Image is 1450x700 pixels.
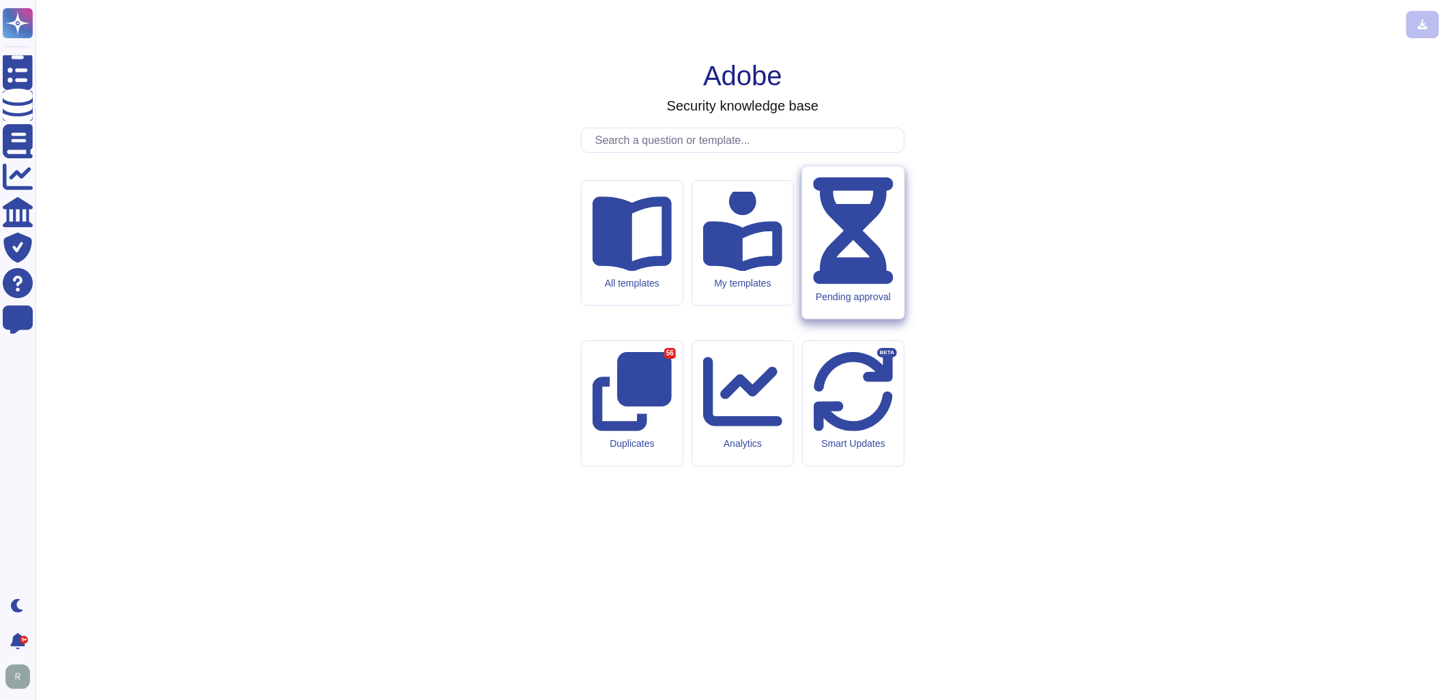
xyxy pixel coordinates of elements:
[593,278,672,289] div: All templates
[664,348,676,359] div: 56
[3,662,40,692] button: user
[5,665,30,689] img: user
[877,348,897,358] div: BETA
[593,438,672,450] div: Duplicates
[588,128,904,152] input: Search a question or template...
[20,636,28,644] div: 9+
[667,98,819,114] h3: Security knowledge base
[703,59,782,92] h1: Adobe
[703,278,782,289] div: My templates
[813,291,893,303] div: Pending approval
[703,438,782,450] div: Analytics
[814,438,893,450] div: Smart Updates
